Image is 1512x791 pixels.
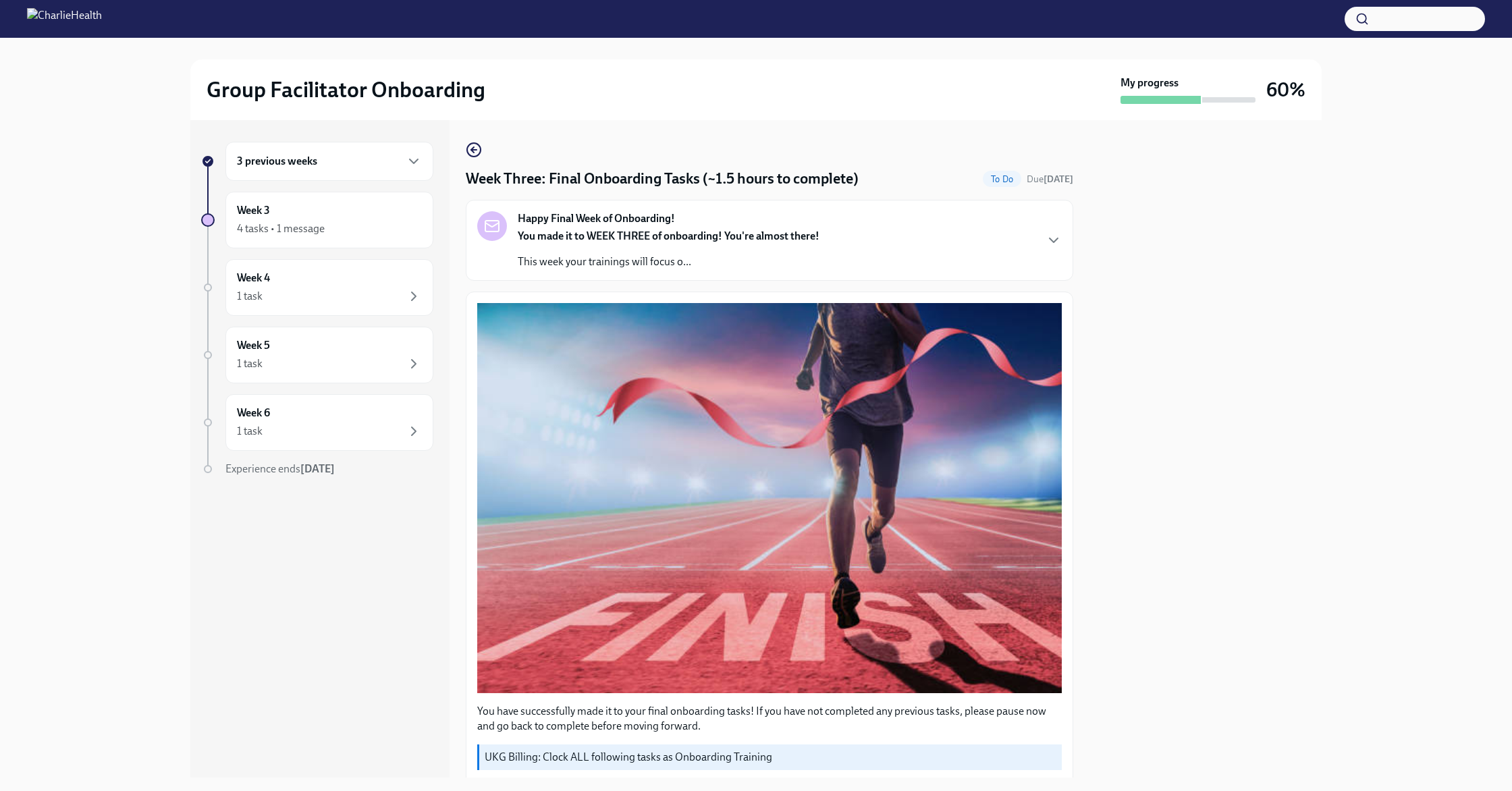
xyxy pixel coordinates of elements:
h4: Week Three: Final Onboarding Tasks (~1.5 hours to complete) [466,169,859,189]
strong: My progress [1120,76,1179,90]
div: 4 tasks • 1 message [237,221,325,236]
div: 3 previous weeks [225,142,433,181]
p: UKG Billing: Clock ALL following tasks as Onboarding Training [485,750,1056,765]
strong: [DATE] [300,462,335,475]
span: Due [1027,173,1073,185]
strong: [DATE] [1044,173,1073,185]
a: Week 34 tasks • 1 message [201,192,433,248]
img: CharlieHealth [27,8,102,30]
span: Experience ends [225,462,335,475]
div: 1 task [237,424,263,439]
h6: Week 4 [237,271,270,285]
h2: Group Facilitator Onboarding [207,76,485,103]
h6: Week 6 [237,406,270,420]
h6: 3 previous weeks [237,154,317,169]
div: 1 task [237,356,263,371]
div: 1 task [237,289,263,304]
a: Week 61 task [201,394,433,451]
button: Zoom image [477,303,1062,692]
strong: You made it to WEEK THREE of onboarding! You're almost there! [518,229,819,242]
a: Week 51 task [201,327,433,383]
span: To Do [983,174,1021,184]
span: October 4th, 2025 10:00 [1027,173,1073,186]
h6: Week 5 [237,338,270,353]
p: You have successfully made it to your final onboarding tasks! If you have not completed any previ... [477,704,1062,734]
h6: Week 3 [237,203,270,218]
strong: Happy Final Week of Onboarding! [518,211,675,226]
a: Week 41 task [201,259,433,316]
h3: 60% [1266,78,1305,102]
p: This week your trainings will focus o... [518,254,819,269]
